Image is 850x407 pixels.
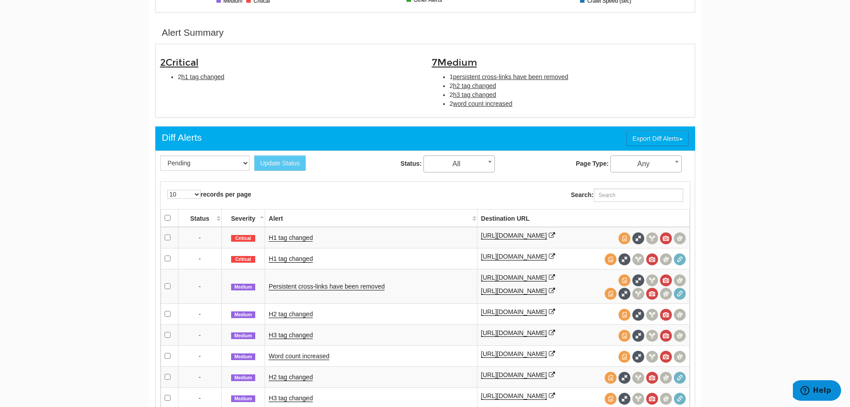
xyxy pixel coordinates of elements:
span: persistent cross-links have been removed [453,73,568,80]
span: View screenshot [660,351,672,363]
span: h2 tag changed [453,82,496,89]
span: Medium [231,374,255,382]
a: [URL][DOMAIN_NAME] [481,350,547,358]
span: View headers [632,372,644,384]
a: [URL][DOMAIN_NAME] [481,287,547,295]
a: H2 tag changed [269,310,313,318]
li: 2 [178,72,419,81]
span: Full Source Diff [618,372,630,384]
label: records per page [167,190,252,199]
th: Alert: activate to sort column ascending [265,209,477,227]
span: View source [618,309,630,321]
li: 2 [450,90,690,99]
a: [URL][DOMAIN_NAME] [481,274,547,281]
span: View headers [646,309,658,321]
strong: Status: [401,160,422,167]
span: Any [611,158,681,170]
span: View headers [646,274,658,286]
span: Compare screenshots [660,372,672,384]
td: - [178,227,221,248]
span: View screenshot [646,253,658,265]
a: H3 tag changed [269,331,313,339]
span: View headers [632,393,644,405]
span: Compare screenshots [674,351,686,363]
span: View screenshot [660,274,672,286]
th: Status: activate to sort column ascending [178,209,221,227]
span: Full Source Diff [618,393,630,405]
span: Redirect chain [674,288,686,300]
a: Word count increased [269,352,329,360]
td: - [178,269,221,303]
span: All [424,158,494,170]
span: View screenshot [660,309,672,321]
span: View screenshot [660,232,672,244]
span: Medium [231,353,255,361]
span: Compare screenshots [674,309,686,321]
span: View screenshot [646,393,658,405]
span: h3 tag changed [453,91,496,98]
span: View headers [632,253,644,265]
span: Medium [231,284,255,291]
a: [URL][DOMAIN_NAME] [481,329,547,337]
span: View source [618,330,630,342]
span: word count increased [453,100,512,107]
span: View source [618,351,630,363]
td: - [178,303,221,324]
th: Severity: activate to sort column descending [221,209,265,227]
div: Diff Alerts [162,131,202,144]
span: Medium [231,332,255,340]
a: [URL][DOMAIN_NAME] [481,232,547,239]
span: Compare screenshots [660,393,672,405]
select: records per page [167,190,201,199]
span: Any [610,155,682,172]
span: Full Source Diff [632,330,644,342]
span: View screenshot [660,330,672,342]
span: Full Source Diff [632,351,644,363]
span: Redirect chain [674,372,686,384]
span: View source [605,372,617,384]
a: H1 tag changed [269,234,313,242]
a: H3 tag changed [269,394,313,402]
span: Full Source Diff [618,253,630,265]
li: 2 [450,81,690,90]
th: Destination URL [477,209,689,227]
span: Full Source Diff [632,309,644,321]
span: View headers [632,288,644,300]
span: Compare screenshots [660,288,672,300]
span: Critical [166,57,199,68]
li: 2 [450,99,690,108]
span: View source [605,288,617,300]
a: H2 tag changed [269,373,313,381]
input: Search: [594,189,683,202]
td: - [178,324,221,345]
span: Redirect chain [674,253,686,265]
span: View screenshot [646,372,658,384]
iframe: Opens a widget where you can find more information [793,380,841,403]
td: - [178,345,221,366]
span: h1 tag changed [181,73,224,80]
span: Compare screenshots [674,330,686,342]
a: H1 tag changed [269,255,313,263]
a: [URL][DOMAIN_NAME] [481,253,547,260]
span: View source [605,253,617,265]
span: View source [618,274,630,286]
a: [URL][DOMAIN_NAME] [481,392,547,400]
span: View headers [646,330,658,342]
span: 7 [432,57,477,68]
span: All [423,155,495,172]
span: Medium [231,395,255,403]
span: View source [605,393,617,405]
button: Export Diff Alerts [626,131,688,146]
span: View headers [646,232,658,244]
span: Redirect chain [674,393,686,405]
td: - [178,366,221,387]
span: Medium [437,57,477,68]
td: - [178,248,221,269]
span: View source [618,232,630,244]
span: Medium [231,311,255,319]
button: Update Status [254,155,306,171]
span: Compare screenshots [674,232,686,244]
span: Full Source Diff [618,288,630,300]
span: Compare screenshots [660,253,672,265]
